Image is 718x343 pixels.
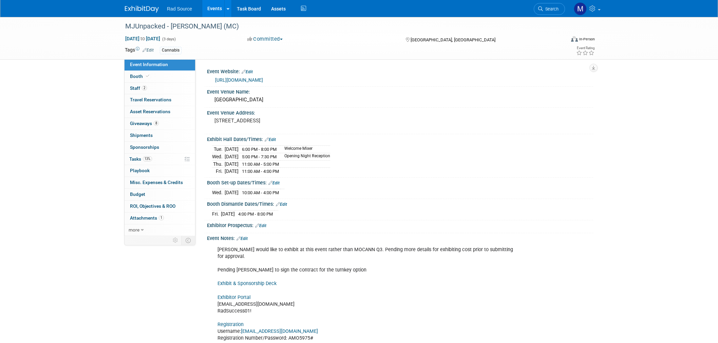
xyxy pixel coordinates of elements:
[242,69,253,74] a: Edit
[242,162,279,167] span: 11:00 AM - 5:00 PM
[212,153,225,161] td: Wed.
[130,191,145,197] span: Budget
[238,211,273,217] span: 4:00 PM - 8:00 PM
[268,181,280,185] a: Edit
[160,47,182,54] div: Cannabis
[225,153,239,161] td: [DATE]
[242,190,279,195] span: 10:00 AM - 4:00 PM
[242,154,277,159] span: 5:00 PM - 7:30 PM
[125,59,195,70] a: Event Information
[218,322,244,327] a: Registration
[543,6,559,12] span: Search
[162,37,176,41] span: (3 days)
[207,199,593,208] div: Booth Dismantle Dates/Times:
[125,142,195,153] a: Sponsorships
[576,46,594,50] div: Event Rating
[265,137,276,142] a: Edit
[214,118,360,124] pre: [STREET_ADDRESS]
[212,189,225,196] td: Wed.
[255,223,266,228] a: Edit
[280,153,330,161] td: Opening Night Reception
[129,227,139,233] span: more
[125,165,195,177] a: Playbook
[130,109,170,114] span: Asset Reservations
[125,224,195,236] a: more
[159,215,164,220] span: 1
[212,210,221,218] td: Fri.
[579,37,595,42] div: In-Person
[130,133,153,138] span: Shipments
[245,36,285,43] button: Committed
[125,130,195,141] a: Shipments
[130,168,150,173] span: Playbook
[130,85,147,91] span: Staff
[142,85,147,90] span: 2
[146,74,149,78] i: Booth reservation complete
[130,144,159,150] span: Sponsorships
[130,215,164,221] span: Attachments
[154,121,159,126] span: 8
[242,169,279,174] span: 11:00 AM - 4:00 PM
[534,3,565,15] a: Search
[212,95,588,105] div: [GEOGRAPHIC_DATA]
[218,295,250,300] a: Exhibitor Portal
[167,6,192,12] span: Rad Source
[130,180,183,185] span: Misc. Expenses & Credits
[525,35,595,45] div: Event Format
[207,220,593,229] div: Exhibitor Prospectus:
[130,62,168,67] span: Event Information
[123,20,555,33] div: MJUnpacked - [PERSON_NAME] (MC)
[125,94,195,106] a: Travel Reservations
[411,37,495,42] span: [GEOGRAPHIC_DATA], [GEOGRAPHIC_DATA]
[125,177,195,188] a: Misc. Expenses & Credits
[280,146,330,153] td: Welcome Mixer
[571,36,578,42] img: Format-Inperson.png
[125,36,160,42] span: [DATE] [DATE]
[125,71,195,82] a: Booth
[125,6,159,13] img: ExhibitDay
[130,74,151,79] span: Booth
[276,202,287,207] a: Edit
[130,203,175,209] span: ROI, Objectives & ROO
[125,189,195,200] a: Budget
[574,2,587,15] img: Melissa Conboy
[125,154,195,165] a: Tasks13%
[212,146,225,153] td: Tue.
[212,168,225,175] td: Fri.
[130,97,171,102] span: Travel Reservations
[207,108,593,116] div: Event Venue Address:
[130,121,159,126] span: Giveaways
[225,189,239,196] td: [DATE]
[125,201,195,212] a: ROI, Objectives & ROO
[125,213,195,224] a: Attachments1
[125,106,195,118] a: Asset Reservations
[207,87,593,95] div: Event Venue Name:
[207,134,593,143] div: Exhibit Hall Dates/Times:
[212,160,225,168] td: Thu.
[221,210,235,218] td: [DATE]
[143,156,152,161] span: 13%
[139,36,146,41] span: to
[225,168,239,175] td: [DATE]
[241,328,318,334] a: [EMAIL_ADDRESS][DOMAIN_NAME]
[218,281,277,286] a: Exhibit & Sponsorship Deck
[225,160,239,168] td: [DATE]
[125,46,154,54] td: Tags
[207,178,593,186] div: Booth Set-up Dates/Times:
[125,118,195,129] a: Giveaways8
[207,233,593,242] div: Event Notes:
[215,77,263,83] a: [URL][DOMAIN_NAME]
[129,156,152,162] span: Tasks
[242,147,277,152] span: 6:00 PM - 8:00 PM
[125,83,195,94] a: Staff2
[237,236,248,241] a: Edit
[170,236,182,245] td: Personalize Event Tab Strip
[182,236,195,245] td: Toggle Event Tabs
[143,48,154,53] a: Edit
[225,146,239,153] td: [DATE]
[207,66,593,75] div: Event Website:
